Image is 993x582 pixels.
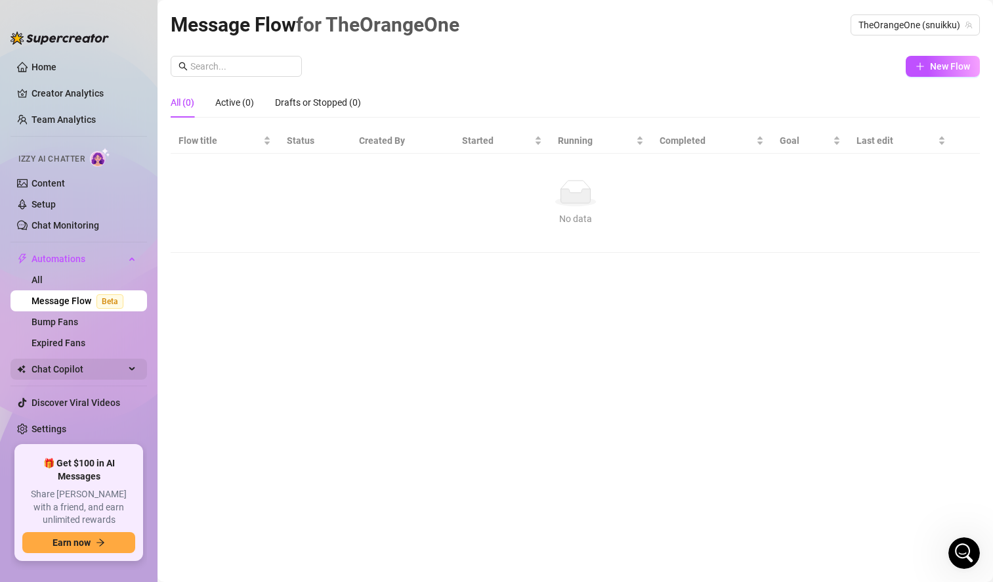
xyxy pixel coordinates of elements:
span: Started [462,133,532,148]
a: Home [32,62,56,72]
a: Settings [32,424,66,434]
div: Close [230,5,254,29]
button: go back [9,5,33,30]
article: Message Flow [171,9,459,40]
div: cool stuff! [196,130,242,143]
a: Expired Fans [32,338,85,348]
span: 🎁 Get $100 in AI Messages [22,457,135,483]
th: Started [454,128,551,154]
div: Active (0) [215,95,254,110]
button: New Flow [906,56,980,77]
span: for TheOrangeOne [296,13,459,36]
a: Bump Fans [32,317,78,327]
p: The team can also help [64,16,163,30]
div: No data [184,212,967,226]
img: AI Chatter [90,148,110,167]
div: cool stuff! [185,122,252,151]
span: Flow title [179,133,261,148]
th: Last edit [849,128,954,154]
img: Profile image for Ella [37,7,58,28]
th: Goal [772,128,849,154]
div: Drafts or Stopped (0) [275,95,361,110]
a: Message FlowBeta [32,296,129,306]
button: Emoji picker [20,430,31,441]
h1: [PERSON_NAME] [64,7,149,16]
span: Running [558,133,633,148]
li: Products Exclusivity Scale - all of your products are marked set to exclusivity '1'. I'd suggest ... [31,259,205,357]
span: Chat Copilot [32,359,125,380]
span: search [179,62,188,71]
span: Earn now [53,537,91,548]
div: Yoni says… [11,162,252,418]
th: Flow title [171,128,279,154]
span: team [965,21,973,29]
button: Gif picker [41,430,52,441]
input: Search... [190,59,294,74]
a: Chat Monitoring [32,220,99,231]
button: Earn nowarrow-right [22,532,135,553]
iframe: Intercom live chat [948,537,980,569]
span: Last edit [856,133,935,148]
span: Completed [660,133,753,148]
li: Lastly, go over the settings under 'Bump Fans', 'Handle Chats with AI', and the 'Advances Setting... [31,360,205,409]
span: Beta [96,294,123,309]
th: Created By [351,128,454,154]
span: arrow-right [96,538,105,547]
button: Start recording [83,430,94,441]
li: Bump Messages - I'd recommend adding a few more Bump Messages. While 5 is the minimal requirement... [31,182,205,256]
a: All [32,275,43,285]
a: Content [32,178,65,189]
span: thunderbolt [17,254,28,264]
button: Send a message… [225,425,246,446]
span: TheOrangeOne (snuikku) [858,15,972,35]
img: logo-BBDzfeDw.svg [11,32,109,45]
textarea: Message… [11,403,251,425]
button: Upload attachment [62,430,73,441]
span: Automations [32,248,125,269]
a: Creator Analytics [32,83,137,104]
div: I do have a couple of notes for you: [21,169,205,183]
div: Snuikku says… [11,122,252,162]
th: Status [279,128,351,154]
th: Completed [652,128,772,154]
span: New Flow [930,61,970,72]
span: Goal [780,133,830,148]
div: All (0) [171,95,194,110]
span: Izzy AI Chatter [18,153,85,166]
span: plus [916,62,925,71]
a: Discover Viral Videos [32,397,120,408]
button: Home [205,5,230,30]
span: Share [PERSON_NAME] with a friend, and earn unlimited rewards [22,488,135,527]
a: Setup [32,199,56,210]
th: Running [550,128,652,154]
div: I do have a couple of notes for you:Bump Messages - I'd recommend adding a few more Bump Messages... [11,162,215,417]
a: Team Analytics [32,114,96,125]
img: Chat Copilot [17,365,26,374]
